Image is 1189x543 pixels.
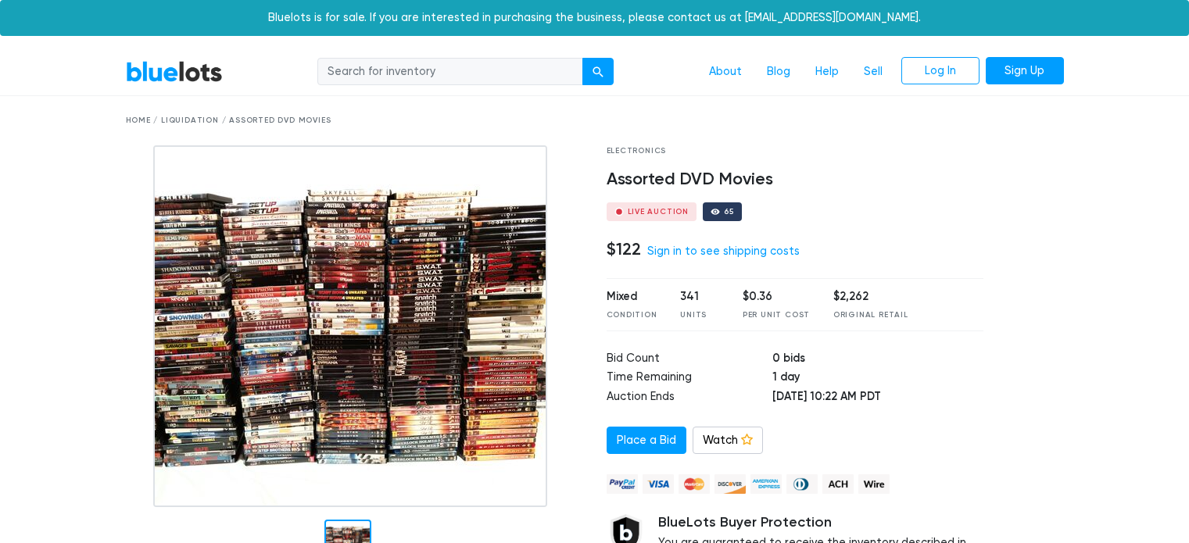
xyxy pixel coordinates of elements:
[803,57,851,87] a: Help
[743,288,810,305] div: $0.36
[607,170,984,190] h4: Assorted DVD Movies
[786,474,818,494] img: diners_club-c48f30131b33b1bb0e5d0e2dbd43a8bea4cb12cb2961413e2f4250e06c020426.png
[680,309,719,321] div: Units
[628,208,689,216] div: Live Auction
[607,427,686,455] a: Place a Bid
[772,369,983,388] td: 1 day
[643,474,674,494] img: visa-79caf175f036a155110d1892330093d4c38f53c55c9ec9e2c3a54a56571784bb.png
[607,239,641,259] h4: $122
[607,388,772,408] td: Auction Ends
[724,208,734,216] div: 65
[679,474,710,494] img: mastercard-42073d1d8d11d6635de4c079ffdb20a4f30a903dc55d1612383a1b395dd17f39.png
[607,288,657,305] div: Mixed
[680,288,719,305] div: 341
[750,474,782,494] img: american_express-ae2a9f97a040b4b41f6397f7637041a5861d5f99d0716c09922aba4e24c8547d.png
[743,309,810,321] div: Per Unit Cost
[714,474,746,494] img: discover-82be18ecfda2d062aad2762c1ca80e2d36a4073d45c9e0ffae68cd515fbd3d32.png
[607,474,638,494] img: paypal_credit-80455e56f6e1299e8d57f40c0dcee7b8cd4ae79b9eccbfc37e2480457ba36de9.png
[833,309,908,321] div: Original Retail
[126,60,223,83] a: BlueLots
[647,245,800,258] a: Sign in to see shipping costs
[754,57,803,87] a: Blog
[901,57,979,85] a: Log In
[126,115,1064,127] div: Home / Liquidation / Assorted DVD Movies
[822,474,854,494] img: ach-b7992fed28a4f97f893c574229be66187b9afb3f1a8d16a4691d3d3140a8ab00.png
[153,145,547,507] img: 33297d0d-eb05-49ed-89d8-fbbceb5de831-1752769075.jpg
[607,145,984,157] div: Electronics
[833,288,908,305] div: $2,262
[658,514,984,531] h5: BlueLots Buyer Protection
[772,388,983,408] td: [DATE] 10:22 AM PDT
[851,57,895,87] a: Sell
[772,350,983,370] td: 0 bids
[317,58,583,86] input: Search for inventory
[607,369,772,388] td: Time Remaining
[697,57,754,87] a: About
[607,350,772,370] td: Bid Count
[858,474,890,494] img: wire-908396882fe19aaaffefbd8e17b12f2f29708bd78693273c0e28e3a24408487f.png
[986,57,1064,85] a: Sign Up
[693,427,763,455] a: Watch
[607,309,657,321] div: Condition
